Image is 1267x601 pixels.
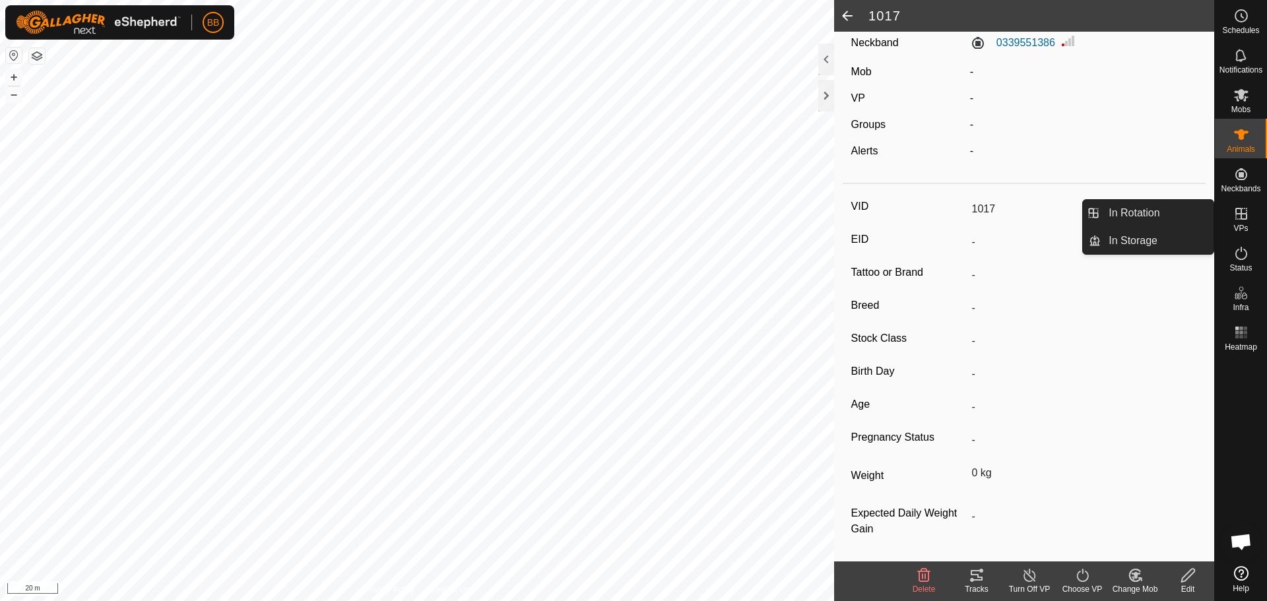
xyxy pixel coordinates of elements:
[29,48,45,64] button: Map Layers
[1161,583,1214,595] div: Edit
[1003,583,1056,595] div: Turn Off VP
[851,396,967,413] label: Age
[1225,343,1257,351] span: Heatmap
[6,86,22,102] button: –
[1227,145,1255,153] span: Animals
[1221,522,1261,561] a: Open chat
[1233,303,1249,311] span: Infra
[950,583,1003,595] div: Tracks
[851,119,886,130] label: Groups
[851,297,967,314] label: Breed
[6,69,22,85] button: +
[1229,264,1252,272] span: Status
[851,231,967,248] label: EID
[965,143,1203,159] div: -
[970,35,1055,51] label: 0339551386
[851,330,967,347] label: Stock Class
[1109,205,1159,221] span: In Rotation
[970,92,973,104] app-display-virtual-paddock-transition: -
[1233,585,1249,592] span: Help
[16,11,181,34] img: Gallagher Logo
[1101,200,1214,226] a: In Rotation
[851,92,865,104] label: VP
[1215,561,1267,598] a: Help
[868,8,1214,24] h2: 1017
[1109,233,1157,249] span: In Storage
[851,198,967,215] label: VID
[6,47,22,63] button: Reset Map
[1083,200,1214,226] li: In Rotation
[851,462,967,490] label: Weight
[913,585,936,594] span: Delete
[851,429,967,446] label: Pregnancy Status
[1219,66,1262,74] span: Notifications
[1231,106,1251,113] span: Mobs
[851,35,899,51] label: Neckband
[851,505,967,537] label: Expected Daily Weight Gain
[430,584,469,596] a: Contact Us
[1083,228,1214,254] li: In Storage
[1101,228,1214,254] a: In Storage
[970,66,973,77] span: -
[1233,224,1248,232] span: VPs
[851,145,878,156] label: Alerts
[851,264,967,281] label: Tattoo or Brand
[1056,583,1109,595] div: Choose VP
[965,117,1203,133] div: -
[851,363,967,380] label: Birth Day
[1221,185,1260,193] span: Neckbands
[1222,26,1259,34] span: Schedules
[207,16,220,30] span: BB
[1109,583,1161,595] div: Change Mob
[1060,33,1076,49] img: Signal strength
[851,66,872,77] label: Mob
[365,584,414,596] a: Privacy Policy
